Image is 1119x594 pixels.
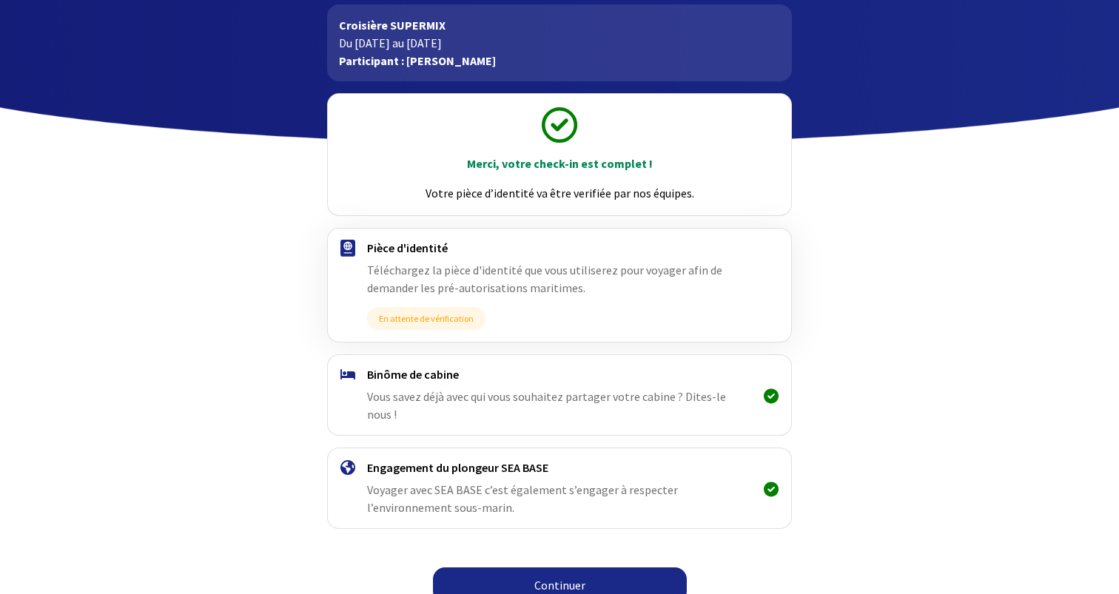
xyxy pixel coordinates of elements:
span: Vous savez déjà avec qui vous souhaitez partager votre cabine ? Dites-le nous ! [367,389,726,422]
p: Du [DATE] au [DATE] [339,34,779,52]
span: Téléchargez la pièce d'identité que vous utiliserez pour voyager afin de demander les pré-autoris... [367,263,722,295]
p: Participant : [PERSON_NAME] [339,52,779,70]
span: Voyager avec SEA BASE c’est également s’engager à respecter l’environnement sous-marin. [367,482,678,515]
h4: Pièce d'identité [367,240,751,255]
img: binome.svg [340,369,355,379]
span: En attente de vérification [367,307,485,330]
p: Merci, votre check-in est complet ! [341,155,777,172]
img: engagement.svg [340,460,355,475]
h4: Engagement du plongeur SEA BASE [367,460,751,475]
p: Croisière SUPERMIX [339,16,779,34]
h4: Binôme de cabine [367,367,751,382]
img: passport.svg [340,240,355,257]
p: Votre pièce d’identité va être verifiée par nos équipes. [341,184,777,202]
